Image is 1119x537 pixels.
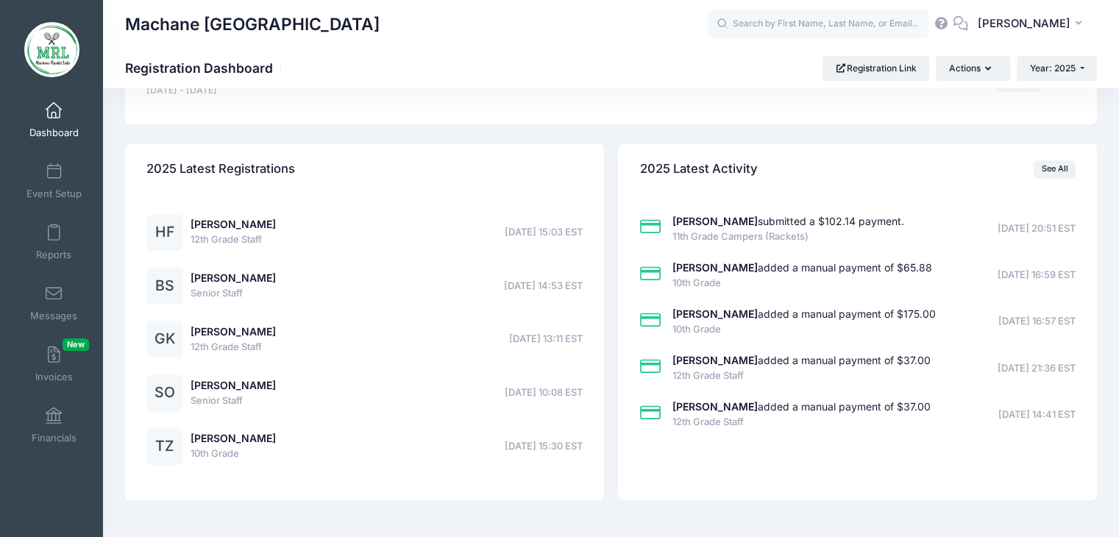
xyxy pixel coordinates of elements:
[672,261,932,274] a: [PERSON_NAME]added a manual payment of $65.88
[936,56,1009,81] button: Actions
[998,221,1076,236] span: [DATE] 20:51 EST
[672,369,931,383] span: 12th Grade Staff
[36,249,71,261] span: Reports
[1034,160,1076,178] a: See All
[968,7,1097,41] button: [PERSON_NAME]
[146,280,183,293] a: BS
[19,155,89,207] a: Event Setup
[672,400,931,413] a: [PERSON_NAME]added a manual payment of $37.00
[146,333,183,346] a: GK
[35,371,73,383] span: Invoices
[146,84,243,98] span: [DATE] - [DATE]
[672,307,936,320] a: [PERSON_NAME]added a manual payment of $175.00
[1030,63,1076,74] span: Year: 2025
[191,432,276,444] a: [PERSON_NAME]
[146,267,183,304] div: BS
[640,148,758,190] h4: 2025 Latest Activity
[26,188,82,200] span: Event Setup
[191,340,276,355] span: 12th Grade Staff
[978,15,1070,32] span: [PERSON_NAME]
[672,354,931,366] a: [PERSON_NAME]added a manual payment of $37.00
[504,279,583,294] span: [DATE] 14:53 EST
[672,261,758,274] strong: [PERSON_NAME]
[146,321,183,358] div: GK
[146,387,183,399] a: SO
[1017,56,1097,81] button: Year: 2025
[29,127,79,139] span: Dashboard
[30,310,77,322] span: Messages
[146,374,183,411] div: SO
[125,60,285,76] h1: Registration Dashboard
[19,338,89,390] a: InvoicesNew
[672,354,758,366] strong: [PERSON_NAME]
[672,215,758,227] strong: [PERSON_NAME]
[998,361,1076,376] span: [DATE] 21:36 EST
[32,432,77,444] span: Financials
[146,227,183,239] a: HF
[708,10,928,39] input: Search by First Name, Last Name, or Email...
[191,218,276,230] a: [PERSON_NAME]
[191,286,276,301] span: Senior Staff
[19,216,89,268] a: Reports
[672,230,904,244] span: 11th Grade Campers (Rackets)
[19,399,89,451] a: Financials
[672,400,758,413] strong: [PERSON_NAME]
[191,394,276,408] span: Senior Staff
[998,314,1076,329] span: [DATE] 16:57 EST
[191,271,276,284] a: [PERSON_NAME]
[19,94,89,146] a: Dashboard
[505,225,583,240] span: [DATE] 15:03 EST
[24,22,79,77] img: Machane Racket Lake
[191,447,276,461] span: 10th Grade
[672,215,904,227] a: [PERSON_NAME]submitted a $102.14 payment.
[672,276,932,291] span: 10th Grade
[823,56,929,81] a: Registration Link
[191,379,276,391] a: [PERSON_NAME]
[509,332,583,346] span: [DATE] 13:11 EST
[146,148,295,190] h4: 2025 Latest Registrations
[146,428,183,465] div: TZ
[672,322,936,337] span: 10th Grade
[19,277,89,329] a: Messages
[125,7,380,41] h1: Machane [GEOGRAPHIC_DATA]
[191,232,276,247] span: 12th Grade Staff
[672,415,931,430] span: 12th Grade Staff
[505,439,583,454] span: [DATE] 15:30 EST
[998,408,1076,422] span: [DATE] 14:41 EST
[672,307,758,320] strong: [PERSON_NAME]
[146,441,183,453] a: TZ
[505,385,583,400] span: [DATE] 10:08 EST
[146,214,183,251] div: HF
[998,268,1076,282] span: [DATE] 16:59 EST
[63,338,89,351] span: New
[191,325,276,338] a: [PERSON_NAME]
